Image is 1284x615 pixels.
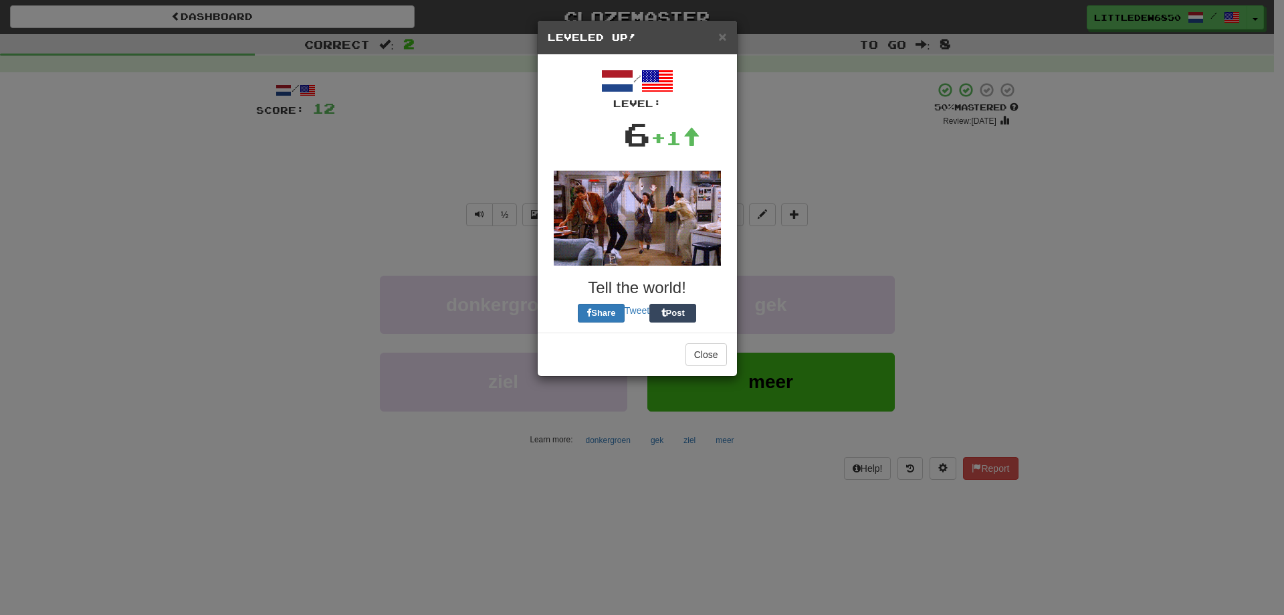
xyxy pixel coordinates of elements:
[548,65,727,110] div: /
[548,279,727,296] h3: Tell the world!
[625,305,649,316] a: Tweet
[623,110,651,157] div: 6
[718,29,726,44] span: ×
[548,31,727,44] h5: Leveled Up!
[554,171,721,266] img: seinfeld-ebe603044fff2fd1d3e1949e7ad7a701fffed037ac3cad15aebc0dce0abf9909.gif
[578,304,625,323] button: Share
[548,97,727,110] div: Level:
[718,29,726,43] button: Close
[649,304,696,323] button: Post
[685,343,727,366] button: Close
[651,124,700,151] div: +1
